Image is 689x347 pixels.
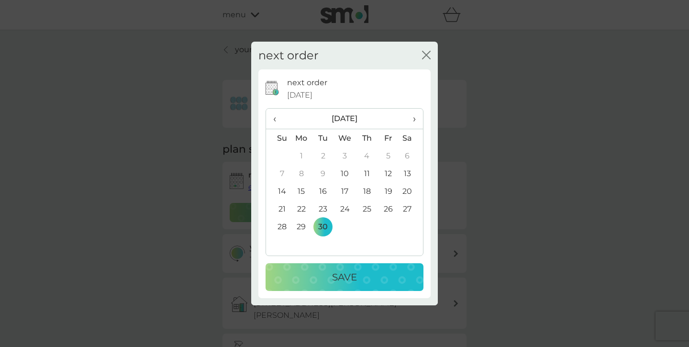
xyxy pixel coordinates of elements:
[290,200,312,218] td: 22
[399,129,423,147] th: Sa
[334,129,356,147] th: We
[266,263,423,291] button: Save
[406,109,416,129] span: ›
[334,182,356,200] td: 17
[273,109,283,129] span: ‹
[312,129,334,147] th: Tu
[290,129,312,147] th: Mo
[290,147,312,165] td: 1
[312,182,334,200] td: 16
[399,182,423,200] td: 20
[290,218,312,235] td: 29
[312,218,334,235] td: 30
[378,165,399,182] td: 12
[399,200,423,218] td: 27
[334,200,356,218] td: 24
[399,165,423,182] td: 13
[334,147,356,165] td: 3
[258,49,319,63] h2: next order
[266,165,290,182] td: 7
[266,200,290,218] td: 21
[290,109,399,129] th: [DATE]
[290,182,312,200] td: 15
[266,182,290,200] td: 14
[312,165,334,182] td: 9
[399,147,423,165] td: 6
[378,147,399,165] td: 5
[287,89,312,101] span: [DATE]
[356,147,378,165] td: 4
[266,218,290,235] td: 28
[356,182,378,200] td: 18
[378,200,399,218] td: 26
[422,51,431,61] button: close
[332,269,357,285] p: Save
[356,200,378,218] td: 25
[378,129,399,147] th: Fr
[266,129,290,147] th: Su
[312,147,334,165] td: 2
[290,165,312,182] td: 8
[378,182,399,200] td: 19
[287,77,327,89] p: next order
[334,165,356,182] td: 10
[312,200,334,218] td: 23
[356,165,378,182] td: 11
[356,129,378,147] th: Th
